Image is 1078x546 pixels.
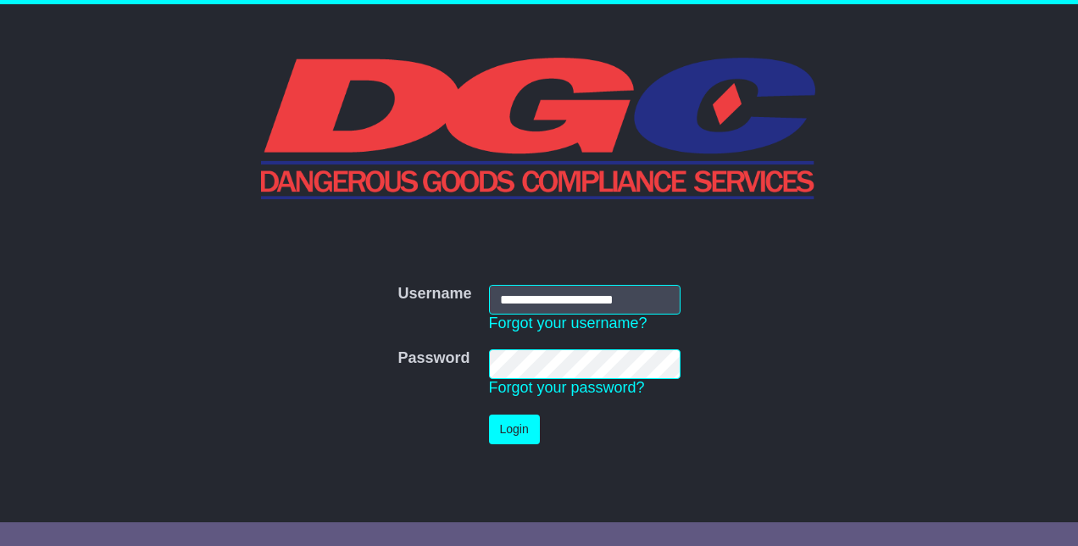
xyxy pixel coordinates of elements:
[397,349,470,368] label: Password
[489,415,540,444] button: Login
[261,55,818,199] img: DGC QLD
[489,379,645,396] a: Forgot your password?
[489,315,647,331] a: Forgot your username?
[397,285,471,304] label: Username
